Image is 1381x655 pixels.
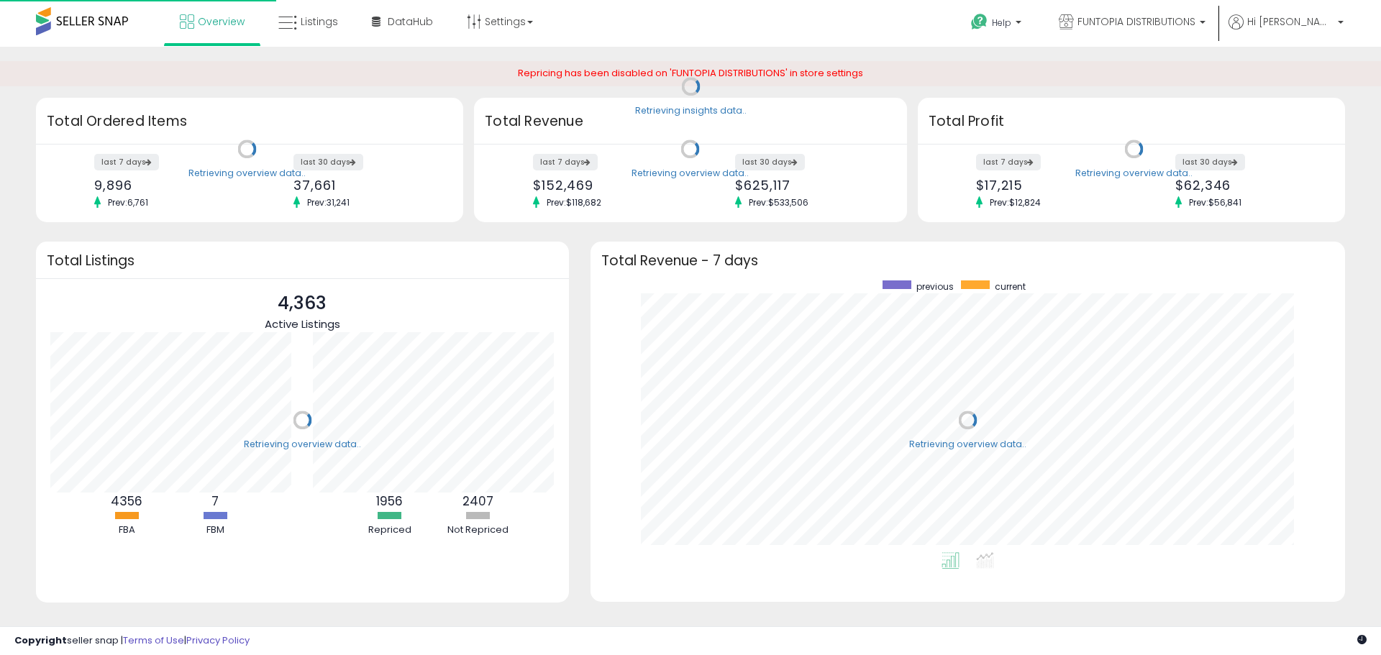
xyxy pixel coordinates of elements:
[632,167,749,180] div: Retrieving overview data..
[388,14,433,29] span: DataHub
[301,14,338,29] span: Listings
[14,633,67,647] strong: Copyright
[970,13,988,31] i: Get Help
[198,14,245,29] span: Overview
[909,438,1026,451] div: Retrieving overview data..
[188,167,306,180] div: Retrieving overview data..
[14,634,250,648] div: seller snap | |
[1077,14,1195,29] span: FUNTOPIA DISTRIBUTIONS
[518,66,863,80] span: Repricing has been disabled on 'FUNTOPIA DISTRIBUTIONS' in store settings
[123,633,184,647] a: Terms of Use
[992,17,1011,29] span: Help
[960,2,1036,47] a: Help
[244,438,361,451] div: Retrieving overview data..
[186,633,250,647] a: Privacy Policy
[1247,14,1334,29] span: Hi [PERSON_NAME]
[1229,14,1344,47] a: Hi [PERSON_NAME]
[1075,167,1193,180] div: Retrieving overview data..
